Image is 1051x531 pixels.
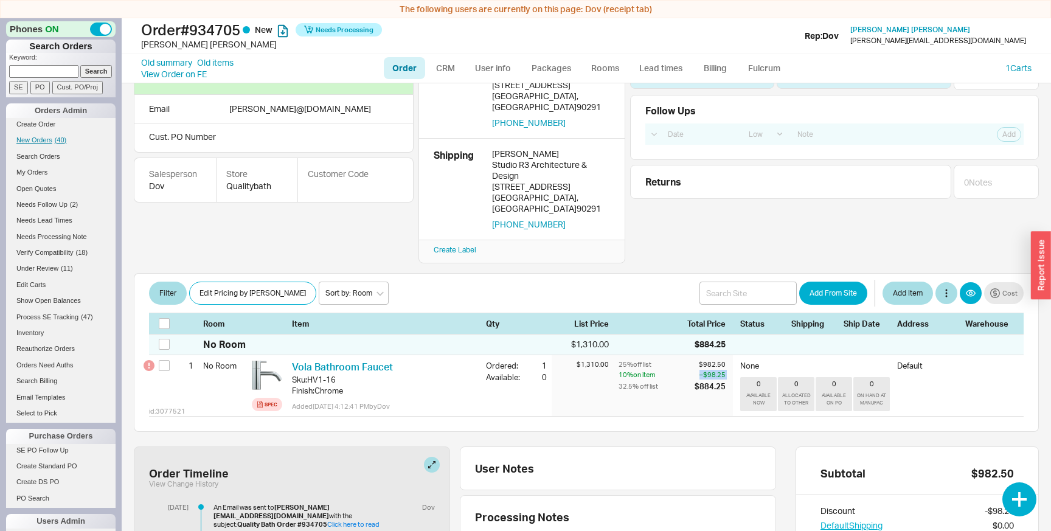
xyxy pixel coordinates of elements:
[292,385,476,396] div: Finish : Chrome
[149,102,170,116] div: Email
[6,231,116,243] a: Needs Processing Note
[818,392,850,406] div: AVAILABLE ON PO
[582,57,628,79] a: Rooms
[6,429,116,443] div: Purchase Orders
[832,380,836,388] div: 0
[525,360,547,371] div: 1
[417,503,435,512] div: Dov
[252,360,282,390] img: HV1-C16_sj0gwb
[6,492,116,505] a: PO Search
[213,503,381,529] div: An Email was sent to with the subject:
[16,233,87,240] span: Needs Processing Note
[229,102,371,116] div: [PERSON_NAME] @ [DOMAIN_NAME]
[292,374,307,385] div: Sku:
[492,192,610,214] div: [GEOGRAPHIC_DATA] , [GEOGRAPHIC_DATA] 90291
[619,370,692,380] div: 10 % on item
[630,57,692,79] a: Lead times
[964,176,992,189] div: 0 Note s
[6,327,116,339] a: Inventory
[189,282,316,305] button: Edit Pricing by [PERSON_NAME]
[740,318,784,329] div: Status
[292,401,476,411] div: Added [DATE] 4:12:41 PM by Dov
[149,407,186,416] span: id: 3077521
[307,374,336,385] div: HV1-16
[870,380,874,388] div: 0
[699,282,797,305] input: Search Site
[6,391,116,404] a: Email Templates
[434,245,476,254] a: Create Label
[226,180,288,192] div: Qualitybath
[850,26,970,34] a: [PERSON_NAME] [PERSON_NAME]
[893,286,923,300] span: Add Item
[757,380,761,388] div: 0
[61,265,73,272] span: ( 11 )
[134,123,414,153] div: Cust. PO Number
[197,57,234,69] a: Old items
[6,460,116,473] a: Create Standard PO
[6,134,116,147] a: New Orders(40)
[292,318,481,329] div: Item
[384,57,425,79] a: Order
[203,318,247,329] div: Room
[6,476,116,488] a: Create DS PO
[6,444,116,457] a: SE PO Follow Up
[791,126,936,142] input: Note
[149,480,218,488] button: View Change History
[661,126,739,142] input: Date
[6,311,116,324] a: Process SE Tracking(47)
[16,249,74,256] span: Verify Compatibility
[30,81,50,94] input: PO
[805,30,839,42] div: Rep: Dov
[985,505,1014,517] div: - $98.25
[6,103,116,118] div: Orders Admin
[971,467,1014,480] div: $982.50
[810,286,857,300] span: Add From Site
[6,246,116,259] a: Verify Compatibility(18)
[6,375,116,387] a: Search Billing
[486,372,525,383] div: Available:
[308,168,369,180] div: Customer Code
[739,57,789,79] a: Fulcrum
[16,201,68,208] span: Needs Follow Up
[141,38,529,50] div: [PERSON_NAME] [PERSON_NAME]
[492,159,610,181] div: Studio R3 Architecture & Design
[141,21,529,38] h1: Order # 934705
[794,380,799,388] div: 0
[296,23,382,36] button: Needs Processing
[850,36,1026,45] div: [PERSON_NAME][EMAIL_ADDRESS][DOMAIN_NAME]
[327,520,380,529] a: Click here to read
[203,338,246,351] div: No Room
[486,318,547,329] div: Qty
[694,57,737,79] a: Billing
[6,150,116,163] a: Search Orders
[434,148,482,230] div: Shipping
[492,117,566,128] button: [PHONE_NUMBER]
[820,467,865,480] div: Subtotal
[213,503,330,520] b: [PERSON_NAME][EMAIL_ADDRESS][DOMAIN_NAME]
[486,360,525,371] div: Ordered:
[492,181,610,192] div: [STREET_ADDRESS]
[6,118,116,131] a: Create Order
[984,282,1024,304] button: Cost
[316,21,373,38] span: Needs Processing
[55,136,67,144] span: ( 40 )
[6,166,116,179] a: My Orders
[619,381,692,392] div: 32.5 % off list
[965,318,1014,329] div: Warehouse
[585,4,652,14] span: Dov (receipt tab)
[780,392,812,406] div: ALLOCATED TO OTHER
[6,294,116,307] a: Show Open Balances
[695,381,726,392] div: $884.25
[1002,130,1016,139] span: Add
[466,57,520,79] a: User info
[159,286,176,300] span: Filter
[16,313,78,321] span: Process SE Tracking
[434,47,482,128] div: Billing
[9,81,28,94] input: SE
[6,40,116,53] h1: Search Orders
[475,462,771,475] div: User Notes
[149,168,201,180] div: Salesperson
[897,360,958,377] div: Default
[850,25,970,34] span: [PERSON_NAME] [PERSON_NAME]
[492,91,610,113] div: [GEOGRAPHIC_DATA] , [GEOGRAPHIC_DATA] 90291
